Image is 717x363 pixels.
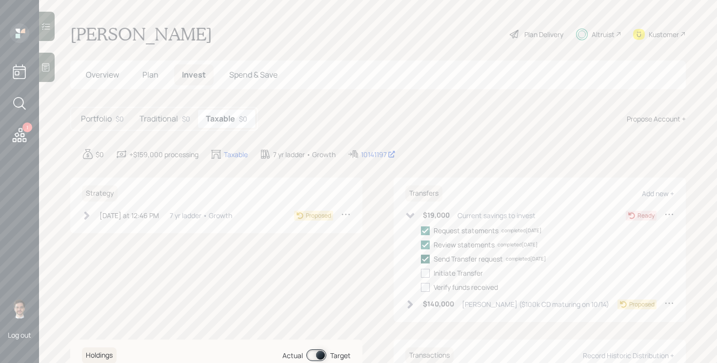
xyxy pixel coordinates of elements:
div: 7 yr ladder • Growth [170,210,232,221]
div: Request statements [434,225,498,236]
img: jonah-coleman-headshot.png [10,299,29,319]
h5: Traditional [139,114,178,123]
h6: Strategy [82,185,118,202]
span: Overview [86,69,119,80]
div: completed [DATE] [501,227,541,234]
div: Proposed [629,300,655,309]
div: $0 [182,114,190,124]
div: [PERSON_NAME] ($100k CD maturing on 10/14) [462,299,609,309]
span: Plan [142,69,159,80]
div: [DATE] at 12:46 PM [100,210,159,221]
div: Proposed [306,211,331,220]
div: $0 [96,149,104,160]
div: completed [DATE] [506,255,546,262]
div: Altruist [592,29,615,40]
div: Kustomer [649,29,679,40]
div: Propose Account + [627,114,686,124]
div: 7 yr ladder • Growth [273,149,336,160]
div: Taxable [224,149,248,160]
span: Spend & Save [229,69,278,80]
h6: $19,000 [423,211,450,220]
div: $0 [239,114,247,124]
div: Send Transfer request [434,254,503,264]
div: Record Historic Distribution + [583,351,674,360]
div: Review statements [434,240,495,250]
h5: Portfolio [81,114,112,123]
span: Invest [182,69,206,80]
div: Ready [637,211,655,220]
div: Current savings to invest [458,210,536,221]
div: Verify funds received [434,282,498,292]
div: +$159,000 processing [129,149,199,160]
h1: [PERSON_NAME] [70,23,212,45]
h5: Taxable [206,114,235,123]
div: Initiate Transfer [434,268,483,278]
div: 1 [22,122,32,132]
h6: Transfers [405,185,442,202]
div: Target [330,350,351,361]
div: Log out [8,330,31,340]
div: Plan Delivery [524,29,563,40]
div: 10141197 [361,149,396,160]
div: completed [DATE] [498,241,538,248]
div: Add new + [642,189,674,198]
h6: $140,000 [423,300,454,308]
div: $0 [116,114,124,124]
div: Actual [282,350,303,361]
